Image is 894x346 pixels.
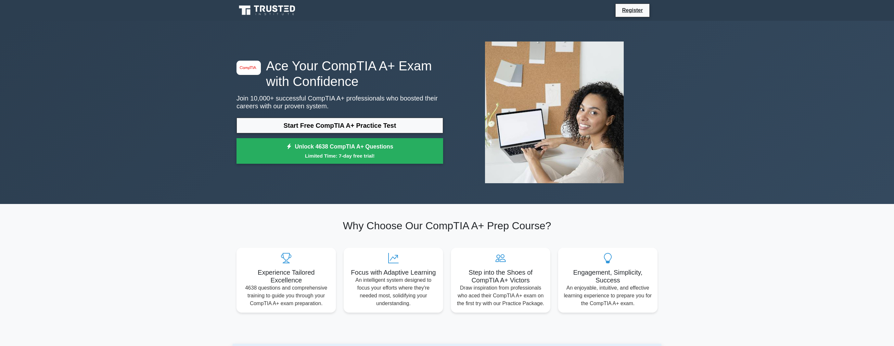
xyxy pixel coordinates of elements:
h5: Focus with Adaptive Learning [349,268,438,276]
h5: Step into the Shoes of CompTIA A+ Victors [456,268,545,284]
small: Limited Time: 7-day free trial! [245,152,435,160]
a: Unlock 4638 CompTIA A+ QuestionsLimited Time: 7-day free trial! [236,138,443,164]
h5: Engagement, Simplicity, Success [563,268,652,284]
a: Register [618,6,647,14]
p: An enjoyable, intuitive, and effective learning experience to prepare you for the CompTIA A+ exam. [563,284,652,307]
a: Start Free CompTIA A+ Practice Test [236,118,443,133]
p: Join 10,000+ successful CompTIA A+ professionals who boosted their careers with our proven system. [236,94,443,110]
p: An intelligent system designed to focus your efforts where they're needed most, solidifying your ... [349,276,438,307]
h2: Why Choose Our CompTIA A+ Prep Course? [236,220,658,232]
p: Draw inspiration from professionals who aced their CompTIA A+ exam on the first try with our Prac... [456,284,545,307]
p: 4638 questions and comprehensive training to guide you through your CompTIA A+ exam preparation. [242,284,331,307]
h5: Experience Tailored Excellence [242,268,331,284]
h1: Ace Your CompTIA A+ Exam with Confidence [236,58,443,89]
